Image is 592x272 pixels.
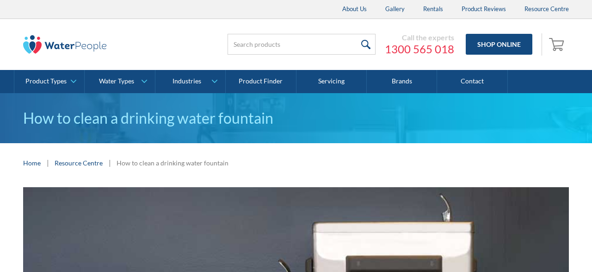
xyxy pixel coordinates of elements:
div: | [107,157,112,168]
a: Product Finder [226,70,296,93]
img: The Water People [23,35,106,54]
div: Call the experts [385,33,454,42]
a: Water Types [85,70,154,93]
img: shopping cart [549,37,567,51]
a: Open empty cart [547,33,569,56]
a: 1300 565 018 [385,42,454,56]
h1: How to clean a drinking water fountain [23,107,569,129]
a: Industries [155,70,225,93]
a: Servicing [296,70,367,93]
a: Contact [437,70,507,93]
div: | [45,157,50,168]
a: Brands [367,70,437,93]
a: Resource Centre [55,158,103,168]
a: Product Types [14,70,84,93]
a: Shop Online [466,34,532,55]
a: Home [23,158,41,168]
div: Water Types [99,77,134,85]
div: How to clean a drinking water fountain [117,158,228,168]
div: Industries [173,77,201,85]
iframe: podium webchat widget bubble [499,226,592,272]
div: Product Types [25,77,67,85]
input: Search products [228,34,376,55]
